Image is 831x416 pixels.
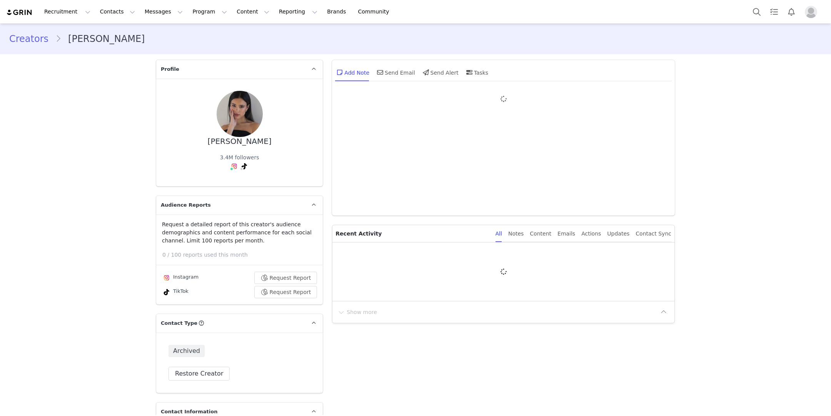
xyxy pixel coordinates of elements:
button: Profile [800,6,825,18]
div: Send Alert [421,63,459,82]
div: Actions [581,225,601,242]
a: Brands [322,3,353,20]
span: Audience Reports [161,201,211,209]
div: TikTok [162,287,189,297]
button: Content [232,3,274,20]
button: Search [748,3,765,20]
div: Send Email [375,63,415,82]
p: 0 / 100 reports used this month [162,251,323,259]
button: Request Report [254,286,317,298]
p: Recent Activity [335,225,489,242]
a: Tasks [766,3,783,20]
div: Content [530,225,551,242]
span: Contact Type [161,319,197,327]
div: Emails [557,225,575,242]
button: Notifications [783,3,800,20]
button: Show more [337,306,377,318]
button: Messages [140,3,187,20]
span: Archived [169,345,205,357]
button: Request Report [254,272,317,284]
button: Restore Creator [169,367,230,381]
div: Updates [607,225,629,242]
button: Recruitment [40,3,95,20]
span: Contact Information [161,408,217,416]
a: Community [354,3,397,20]
button: Contacts [95,3,140,20]
div: Notes [508,225,524,242]
img: 958a44ed-8370-4f96-9394-b60ea4222f17.jpg [217,91,263,137]
img: grin logo [6,9,33,16]
div: Tasks [465,63,489,82]
a: Creators [9,32,55,46]
div: Add Note [335,63,369,82]
div: [PERSON_NAME] [208,137,272,146]
div: 3.4M followers [220,154,259,162]
img: instagram.svg [231,163,237,169]
div: Instagram [162,273,199,282]
img: placeholder-profile.jpg [805,6,817,18]
div: Contact Sync [636,225,671,242]
button: Reporting [274,3,322,20]
p: Request a detailed report of this creator's audience demographics and content performance for eac... [162,221,317,245]
div: All [496,225,502,242]
img: instagram.svg [164,275,170,281]
button: Program [188,3,232,20]
span: Profile [161,65,179,73]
